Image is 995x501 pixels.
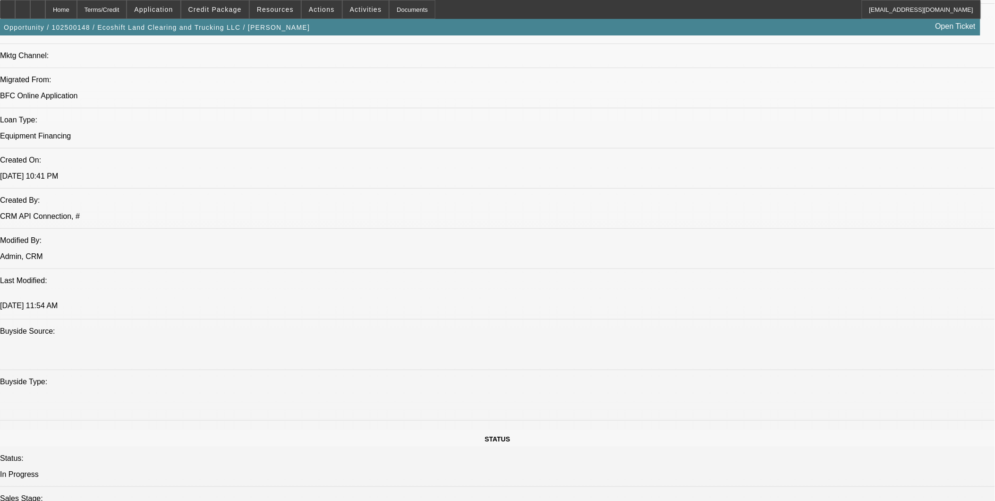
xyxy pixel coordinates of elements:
button: Credit Package [181,0,249,18]
span: Credit Package [188,6,242,13]
span: Opportunity / 102500148 / Ecoshift Land Clearing and Trucking LLC / [PERSON_NAME] [4,24,310,31]
span: Application [134,6,173,13]
a: Open Ticket [932,18,979,35]
span: Activities [350,6,382,13]
span: Resources [257,6,294,13]
span: STATUS [485,435,510,443]
button: Resources [250,0,301,18]
button: Actions [302,0,342,18]
span: Actions [309,6,335,13]
button: Activities [343,0,389,18]
button: Application [127,0,180,18]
